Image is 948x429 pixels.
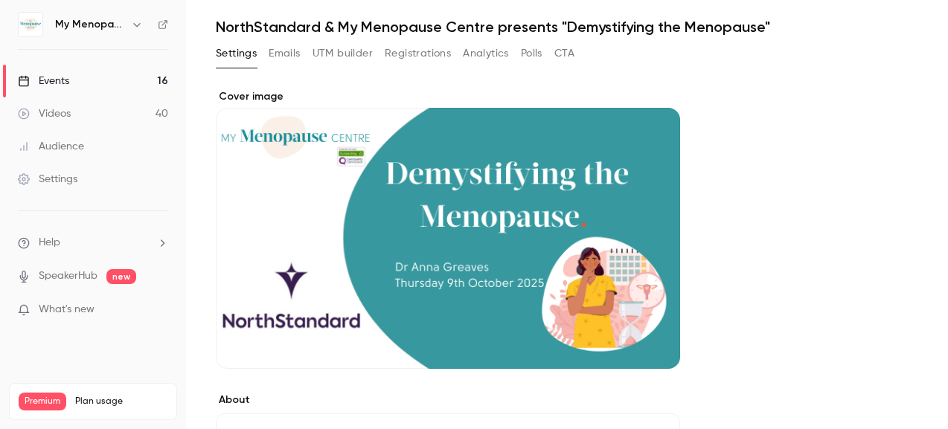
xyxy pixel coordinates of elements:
span: Plan usage [75,396,167,407]
label: Cover image [216,89,680,104]
iframe: Noticeable Trigger [150,303,168,317]
h1: NorthStandard & My Menopause Centre presents "Demystifying the Menopause" [216,18,918,36]
section: Cover image [216,89,680,369]
div: Settings [18,172,77,187]
button: CTA [554,42,574,65]
a: SpeakerHub [39,268,97,284]
div: Audience [18,139,84,154]
span: What's new [39,302,95,317]
button: Settings [216,42,257,65]
button: Polls [521,42,542,65]
button: UTM builder [313,42,373,65]
li: help-dropdown-opener [18,235,168,251]
button: Analytics [463,42,509,65]
label: About [216,393,680,407]
span: Premium [19,393,66,410]
span: new [106,269,136,284]
img: My Menopause Centre [19,13,42,36]
button: Registrations [385,42,451,65]
h6: My Menopause Centre [55,17,125,32]
div: Videos [18,106,71,121]
div: Events [18,74,69,88]
button: Emails [269,42,300,65]
span: Help [39,235,60,251]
